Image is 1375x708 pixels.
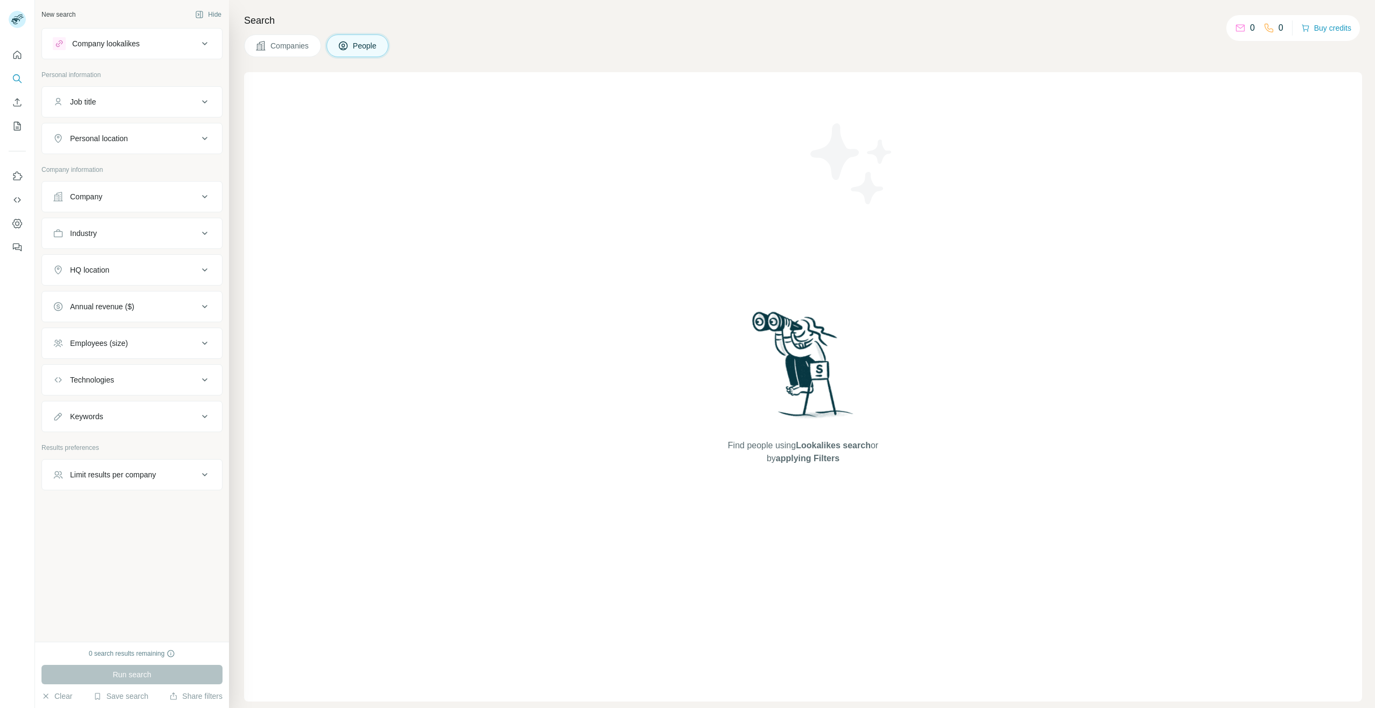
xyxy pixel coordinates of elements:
[42,462,222,488] button: Limit results per company
[42,257,222,283] button: HQ location
[188,6,229,23] button: Hide
[93,691,148,702] button: Save search
[1250,22,1255,34] p: 0
[42,31,222,57] button: Company lookalikes
[42,367,222,393] button: Technologies
[41,165,223,175] p: Company information
[9,214,26,233] button: Dashboard
[70,228,97,239] div: Industry
[796,441,871,450] span: Lookalikes search
[70,191,102,202] div: Company
[9,116,26,136] button: My lists
[41,10,75,19] div: New search
[70,374,114,385] div: Technologies
[70,265,109,275] div: HQ location
[9,93,26,112] button: Enrich CSV
[353,40,378,51] span: People
[70,411,103,422] div: Keywords
[9,69,26,88] button: Search
[70,133,128,144] div: Personal location
[1301,20,1351,36] button: Buy credits
[9,45,26,65] button: Quick start
[41,70,223,80] p: Personal information
[42,184,222,210] button: Company
[42,294,222,320] button: Annual revenue ($)
[9,238,26,257] button: Feedback
[244,13,1362,28] h4: Search
[747,309,859,429] img: Surfe Illustration - Woman searching with binoculars
[270,40,310,51] span: Companies
[803,115,900,212] img: Surfe Illustration - Stars
[42,220,222,246] button: Industry
[70,469,156,480] div: Limit results per company
[70,338,128,349] div: Employees (size)
[41,691,72,702] button: Clear
[9,190,26,210] button: Use Surfe API
[70,96,96,107] div: Job title
[42,89,222,115] button: Job title
[1279,22,1283,34] p: 0
[70,301,134,312] div: Annual revenue ($)
[42,404,222,429] button: Keywords
[169,691,223,702] button: Share filters
[42,126,222,151] button: Personal location
[9,166,26,186] button: Use Surfe on LinkedIn
[89,649,176,658] div: 0 search results remaining
[776,454,839,463] span: applying Filters
[41,443,223,453] p: Results preferences
[717,439,889,465] span: Find people using or by
[42,330,222,356] button: Employees (size)
[72,38,140,49] div: Company lookalikes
